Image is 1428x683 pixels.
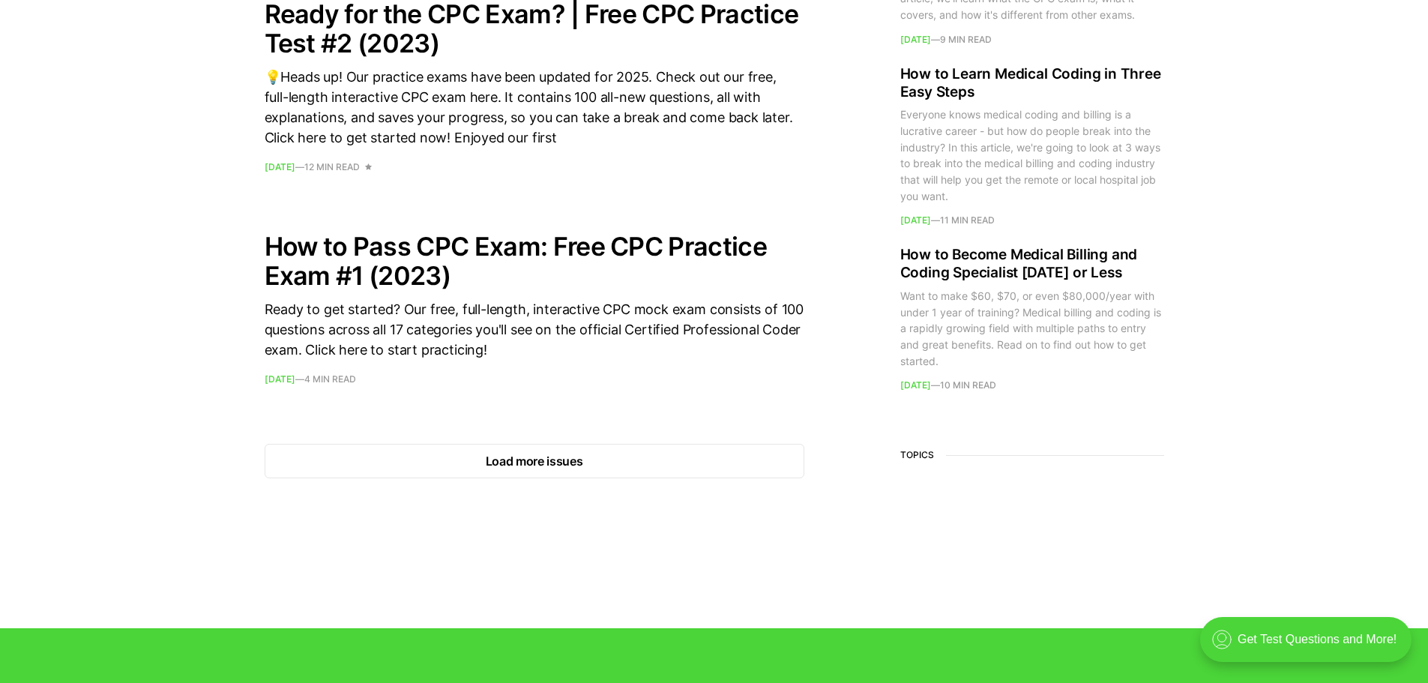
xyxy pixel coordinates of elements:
footer: — [900,35,1164,44]
a: How to Learn Medical Coding in Three Easy Steps Everyone knows medical coding and billing is a lu... [900,65,1164,226]
time: [DATE] [265,161,295,172]
time: [DATE] [900,380,931,391]
a: How to Pass CPC Exam: Free CPC Practice Exam #1 (2023) Ready to get started? Our free, full-lengt... [265,232,804,384]
iframe: portal-trigger [1187,610,1428,683]
div: Ready to get started? Our free, full-length, interactive CPC mock exam consists of 100 questions ... [265,299,804,360]
span: 12 min read [304,163,360,172]
time: [DATE] [265,373,295,385]
span: 4 min read [304,375,356,384]
time: [DATE] [900,215,931,226]
h2: How to Become Medical Billing and Coding Specialist [DATE] or Less [900,247,1164,283]
footer: — [265,375,804,384]
button: Load more issues [265,444,804,478]
footer: — [900,217,1164,226]
div: 💡Heads up! Our practice exams have been updated for 2025. Check out our free, full-length interac... [265,67,804,148]
div: Everyone knows medical coding and billing is a lucrative career - but how do people break into th... [900,107,1164,205]
h3: Topics [900,451,1164,461]
span: 11 min read [940,217,995,226]
footer: — [900,382,1164,391]
div: Want to make $60, $70, or even $80,000/year with under 1 year of training? Medical billing and co... [900,288,1164,369]
a: How to Become Medical Billing and Coding Specialist [DATE] or Less Want to make $60, $70, or even... [900,247,1164,391]
time: [DATE] [900,34,931,45]
footer: — [265,163,804,172]
span: 10 min read [940,382,996,391]
h2: How to Pass CPC Exam: Free CPC Practice Exam #1 (2023) [265,232,804,290]
span: 9 min read [940,35,992,44]
h2: How to Learn Medical Coding in Three Easy Steps [900,65,1164,101]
